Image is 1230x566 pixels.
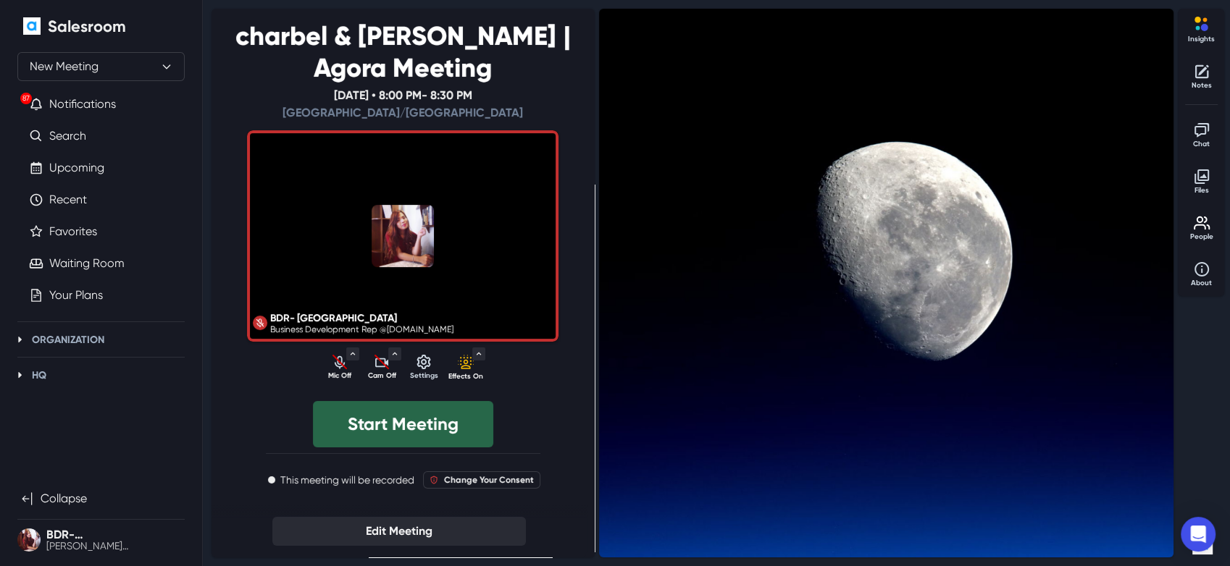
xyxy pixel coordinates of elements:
a: Recent [49,191,87,208]
p: Chat [1184,139,1220,150]
p: Business Development Rep @[DOMAIN_NAME] [270,323,453,336]
a: Home [17,12,46,41]
p: [DATE] • 8:00 PM - 8:30 PM [223,87,583,122]
button: User menu [17,525,185,554]
p: Notes [1184,80,1220,91]
a: Favorites [49,223,97,240]
a: Waiting Room [49,255,125,272]
button: Start Meeting [313,401,493,447]
button: Background Effects [448,348,484,383]
p: People [1184,232,1220,242]
button: Toggle chat [1184,117,1220,151]
button: New Meeting [17,52,185,81]
svg: muted [253,316,267,330]
p: Organization [32,332,104,347]
button: Collapse [17,484,185,513]
button: Turn on camera [364,348,400,383]
a: Upcoming [49,159,104,177]
p: About [1184,278,1220,289]
p: Cam Off [364,371,400,381]
span: [GEOGRAPHIC_DATA]/[GEOGRAPHIC_DATA] [283,106,523,119]
img: charbel & Lailanie | Agora Meeting [599,9,1173,557]
button: Toggle files [1184,163,1220,198]
button: Change Your Consent [423,471,540,489]
div: Edit profile [253,311,453,336]
button: Settings [406,348,442,383]
button: Toggle people [1184,209,1220,244]
button: Toggle about [1184,255,1220,290]
button: Toggle Organization [12,331,29,348]
p: BDR- [GEOGRAPHIC_DATA] [270,311,453,326]
button: Toggle Insights [1184,12,1220,46]
p: Insights [1184,34,1220,45]
h1: charbel & [PERSON_NAME] | Agora Meeting [223,20,583,84]
h2: Salesroom [48,17,126,36]
p: Effects On [448,371,484,382]
p: Settings [406,371,442,381]
button: Toggle notes [1184,58,1220,93]
p: Mic Off [322,371,358,381]
a: Search [49,127,86,145]
p: HQ [32,368,46,383]
a: Your Plans [49,287,103,304]
p: This meeting will be recorded [280,473,414,488]
button: Edit Meeting [272,517,526,546]
button: Toggle Menu [472,347,485,360]
button: Toggle Menu [346,347,359,360]
button: Toggle HQ [12,366,29,384]
p: Files [1184,185,1220,196]
button: Unmute audio [322,348,358,383]
div: Open Intercom Messenger [1181,517,1216,552]
button: Toggle Menu [388,347,401,360]
button: 87Notifications [17,90,185,119]
p: Collapse [41,490,87,507]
